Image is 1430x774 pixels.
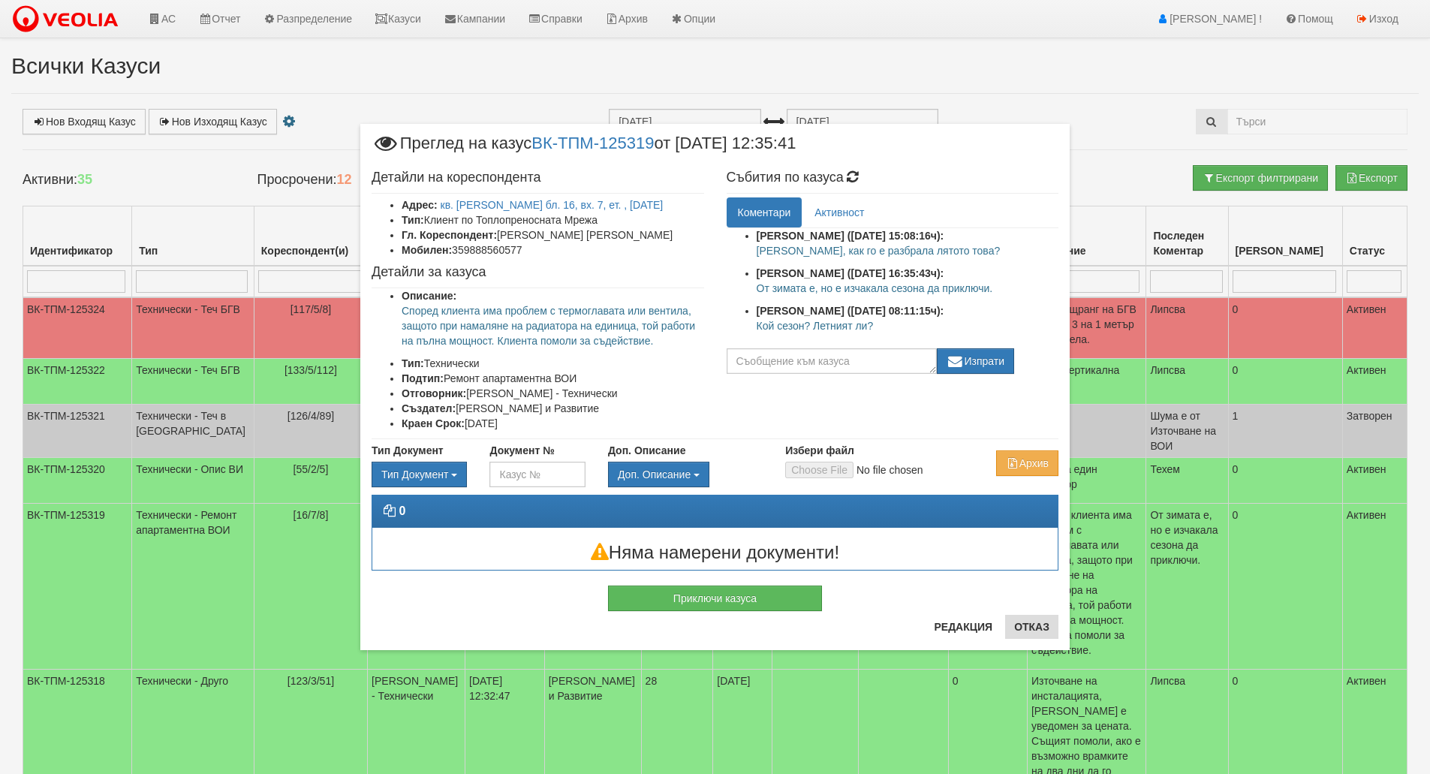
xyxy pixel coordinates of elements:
[803,197,875,227] a: Активност
[372,543,1058,562] h3: Няма намерени документи!
[372,443,444,458] label: Тип Документ
[399,504,405,517] strong: 0
[757,267,944,279] strong: [PERSON_NAME] ([DATE] 16:35:43ч):
[618,468,691,480] span: Доп. Описание
[372,135,796,163] span: Преглед на казус от [DATE] 12:35:41
[402,212,704,227] li: Клиент по Топлопреносната Мрежа
[757,281,1059,296] p: От зимата е, но е изчакала сезона да приключи.
[402,357,424,369] b: Тип:
[757,243,1059,258] p: [PERSON_NAME], как го е разбрала лятото това?
[402,356,704,371] li: Технически
[402,229,497,241] b: Гл. Кореспондент:
[402,401,704,416] li: [PERSON_NAME] и Развитие
[402,199,438,211] b: Адрес:
[372,170,704,185] h4: Детайли на кореспондента
[608,462,709,487] button: Доп. Описание
[489,462,585,487] input: Казус №
[608,462,763,487] div: Двоен клик, за изчистване на избраната стойност.
[727,170,1059,185] h4: Събития по казуса
[996,450,1058,476] button: Архив
[402,417,465,429] b: Краен Срок:
[925,615,1001,639] button: Редакция
[727,197,802,227] a: Коментари
[402,290,456,302] b: Описание:
[757,318,1059,333] p: Кой сезон? Летният ли?
[402,244,452,256] b: Мобилен:
[372,462,467,487] button: Тип Документ
[402,386,704,401] li: [PERSON_NAME] - Технически
[785,443,854,458] label: Избери файл
[757,305,944,317] strong: [PERSON_NAME] ([DATE] 08:11:15ч):
[381,468,448,480] span: Тип Документ
[372,265,704,280] h4: Детайли за казуса
[402,214,424,226] b: Тип:
[608,586,822,611] button: Приключи казуса
[402,303,704,348] p: Според клиента има проблем с термоглавата или вентила, защото при намаляне на радиатора на единиц...
[608,443,685,458] label: Доп. Описание
[531,134,654,152] a: ВК-ТПМ-125319
[937,348,1015,374] button: Изпрати
[402,416,704,431] li: [DATE]
[1005,615,1058,639] button: Отказ
[402,372,444,384] b: Подтип:
[402,242,704,257] li: 359888560577
[372,462,467,487] div: Двоен клик, за изчистване на избраната стойност.
[489,443,554,458] label: Документ №
[441,199,664,211] a: кв. [PERSON_NAME] бл. 16, вх. 7, ет. , [DATE]
[402,402,456,414] b: Създател:
[757,230,944,242] strong: [PERSON_NAME] ([DATE] 15:08:16ч):
[402,387,466,399] b: Отговорник:
[402,227,704,242] li: [PERSON_NAME] [PERSON_NAME]
[402,371,704,386] li: Ремонт апартаментна ВОИ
